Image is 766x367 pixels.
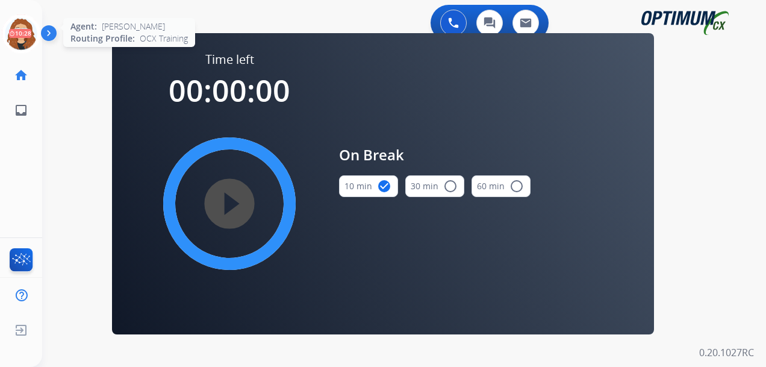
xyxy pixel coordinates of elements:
button: 10 min [339,175,398,197]
span: On Break [339,144,531,166]
mat-icon: home [14,68,28,83]
span: Routing Profile: [70,33,135,45]
mat-icon: check_circle [377,179,391,193]
span: Time left [205,51,254,68]
button: 60 min [472,175,531,197]
p: 0.20.1027RC [699,345,754,360]
span: OCX Training [140,33,188,45]
mat-icon: inbox [14,103,28,118]
button: 30 min [405,175,464,197]
span: Agent: [70,20,97,33]
mat-icon: radio_button_unchecked [509,179,524,193]
mat-icon: play_circle_filled [222,196,237,211]
span: 00:00:00 [169,70,290,111]
span: [PERSON_NAME] [102,20,165,33]
mat-icon: radio_button_unchecked [443,179,458,193]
